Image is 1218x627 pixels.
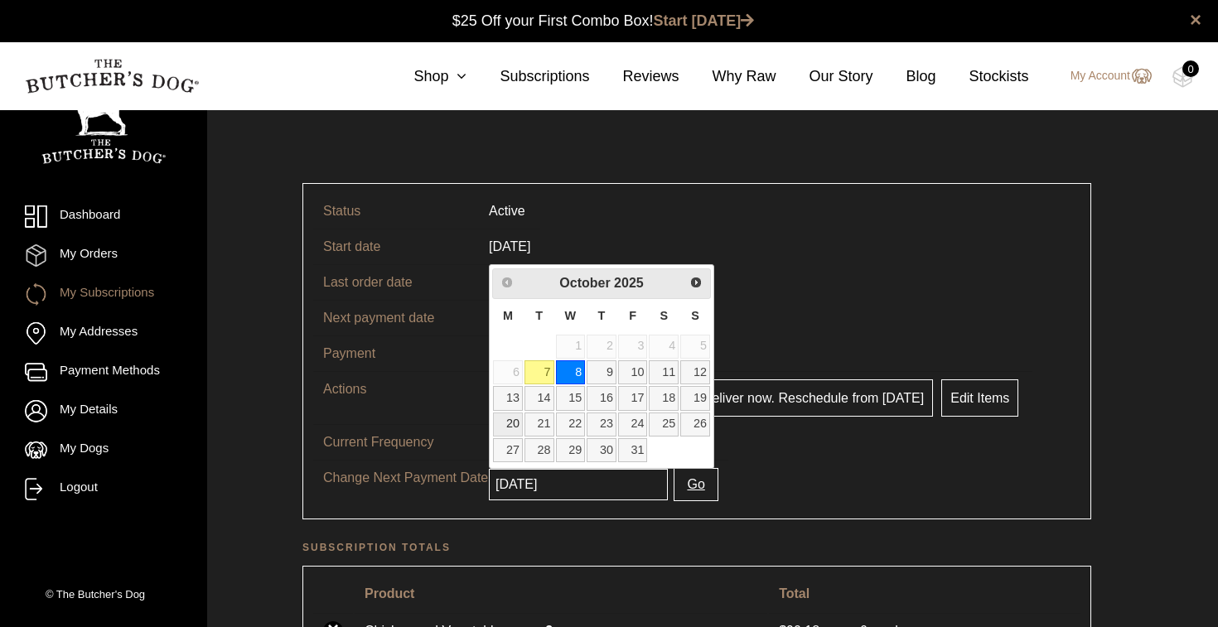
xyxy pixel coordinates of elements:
[466,65,589,88] a: Subscriptions
[769,576,1080,611] th: Total
[524,386,554,410] a: 14
[936,65,1029,88] a: Stockists
[25,322,182,345] a: My Addresses
[25,439,182,461] a: My Dogs
[694,379,933,417] a: Deliver now. Reschedule from [DATE]
[587,412,616,436] a: 23
[649,360,679,384] a: 11
[680,412,710,436] a: 26
[25,244,182,267] a: My Orders
[302,539,1091,556] h2: Subscription totals
[524,360,554,384] a: 7
[479,229,540,264] td: [DATE]
[41,85,166,164] img: TBD_Portrait_Logo_White.png
[524,412,554,436] a: 21
[587,438,616,462] a: 30
[614,276,644,290] span: 2025
[323,468,489,488] p: Change Next Payment Date
[587,360,616,384] a: 9
[674,468,718,501] button: Go
[618,386,648,410] a: 17
[479,264,540,300] td: [DATE]
[776,65,873,88] a: Our Story
[313,300,479,335] td: Next payment date
[618,412,648,436] a: 24
[479,300,565,335] td: In 22 hours
[556,412,586,436] a: 22
[873,65,936,88] a: Blog
[313,264,479,300] td: Last order date
[313,371,479,424] td: Actions
[618,360,648,384] a: 10
[556,360,586,384] a: 8
[559,276,610,290] span: October
[1182,60,1199,77] div: 0
[1054,66,1152,86] a: My Account
[684,271,708,295] a: Next
[355,576,767,611] th: Product
[380,65,466,88] a: Shop
[503,309,513,322] span: Monday
[629,309,636,322] span: Friday
[556,386,586,410] a: 15
[689,276,703,289] span: Next
[493,412,523,436] a: 20
[25,478,182,500] a: Logout
[618,438,648,462] a: 31
[313,335,479,371] td: Payment
[680,386,710,410] a: 19
[649,386,679,410] a: 18
[679,65,776,88] a: Why Raw
[649,412,679,436] a: 25
[587,386,616,410] a: 16
[313,229,479,264] td: Start date
[535,309,543,322] span: Tuesday
[680,360,710,384] a: 12
[479,194,535,229] td: Active
[1190,10,1201,30] a: close
[691,309,699,322] span: Sunday
[598,309,606,322] span: Thursday
[565,309,577,322] span: Wednesday
[589,65,679,88] a: Reviews
[313,194,479,229] td: Status
[941,379,1018,417] a: Edit Items
[556,438,586,462] a: 29
[660,309,668,322] span: Saturday
[493,386,523,410] a: 13
[654,12,755,29] a: Start [DATE]
[25,361,182,383] a: Payment Methods
[493,438,523,462] a: 27
[323,432,489,452] p: Current Frequency
[524,438,554,462] a: 28
[25,283,182,306] a: My Subscriptions
[25,400,182,422] a: My Details
[25,205,182,228] a: Dashboard
[1172,66,1193,88] img: TBD_Cart-Empty.png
